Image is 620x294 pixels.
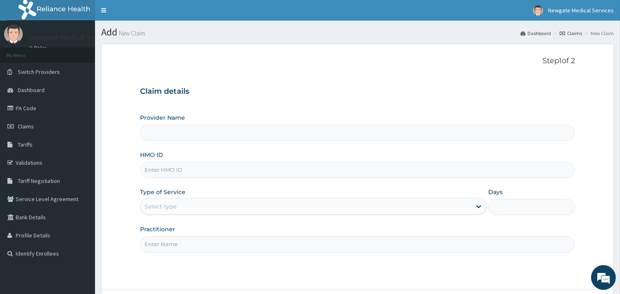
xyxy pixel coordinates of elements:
[520,30,551,37] a: Dashboard
[140,236,575,252] input: Enter Name
[140,151,163,159] label: HMO ID
[145,202,176,211] div: Select type
[4,25,23,43] img: User Image
[18,68,60,76] span: Switch Providers
[140,188,185,196] label: Type of Service
[533,5,543,16] img: User Image
[140,162,575,178] input: Enter HMO ID
[548,7,614,14] span: Newgate Medical Services
[140,87,575,96] h3: Claim details
[140,225,175,233] label: Practitioner
[18,141,33,148] span: Tariffs
[117,30,145,36] small: New Claim
[18,123,34,130] span: Claims
[29,45,49,51] a: Online
[488,188,503,196] label: Days
[18,86,45,94] span: Dashboard
[560,30,582,37] a: Claims
[583,30,614,37] li: New Claim
[140,57,575,66] p: Step 1 of 2
[140,114,185,122] label: Provider Name
[101,27,614,38] h1: Add
[29,33,114,41] p: Newgate Medical Services
[18,177,60,185] span: Tariff Negotiation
